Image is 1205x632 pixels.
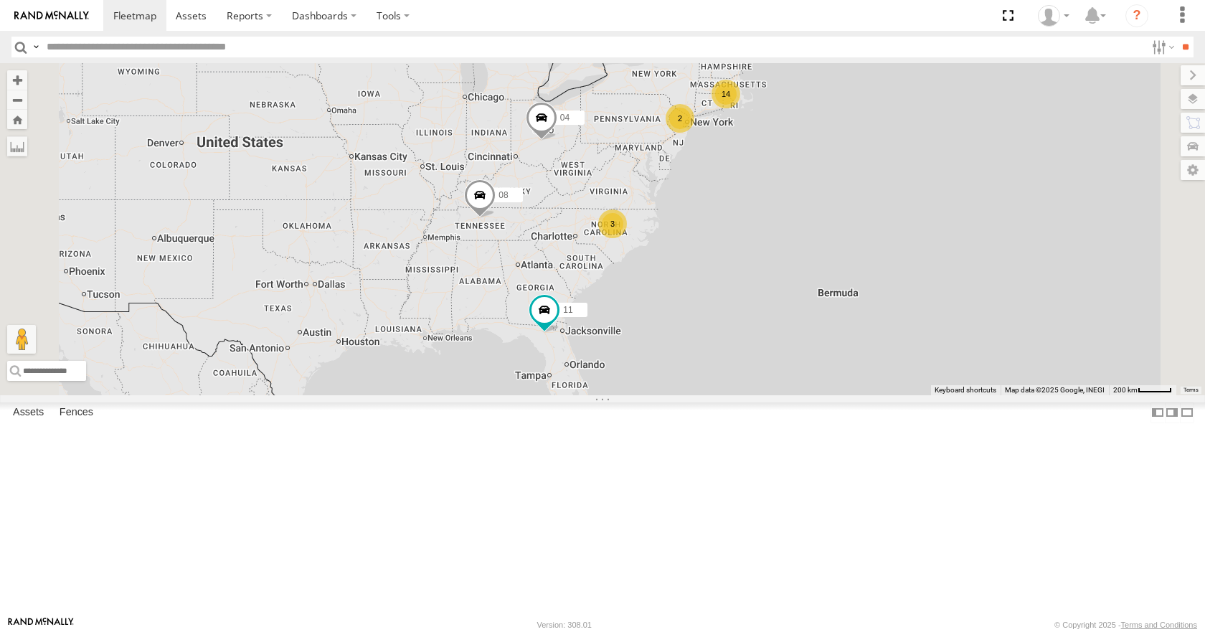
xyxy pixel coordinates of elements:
i: ? [1125,4,1148,27]
label: Search Filter Options [1146,37,1177,57]
button: Keyboard shortcuts [935,385,996,395]
a: Terms (opens in new tab) [1183,387,1199,392]
label: Assets [6,403,51,423]
span: 08 [498,191,508,201]
a: Terms and Conditions [1121,621,1197,629]
div: © Copyright 2025 - [1054,621,1197,629]
div: Aaron Kuchrawy [1033,5,1074,27]
label: Map Settings [1181,160,1205,180]
label: Dock Summary Table to the Right [1165,402,1179,423]
label: Hide Summary Table [1180,402,1194,423]
label: Measure [7,136,27,156]
button: Zoom Home [7,110,27,129]
label: Search Query [30,37,42,57]
span: 11 [563,305,572,315]
button: Drag Pegman onto the map to open Street View [7,325,36,354]
span: 200 km [1113,386,1138,394]
button: Zoom in [7,70,27,90]
a: Visit our Website [8,618,74,632]
button: Map Scale: 200 km per 44 pixels [1109,385,1176,395]
div: 2 [666,104,694,133]
img: rand-logo.svg [14,11,89,21]
div: 14 [712,80,740,108]
label: Dock Summary Table to the Left [1150,402,1165,423]
div: 3 [598,209,627,238]
label: Fences [52,403,100,423]
button: Zoom out [7,90,27,110]
span: Map data ©2025 Google, INEGI [1005,386,1105,394]
span: 04 [560,113,570,123]
div: Version: 308.01 [537,621,592,629]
